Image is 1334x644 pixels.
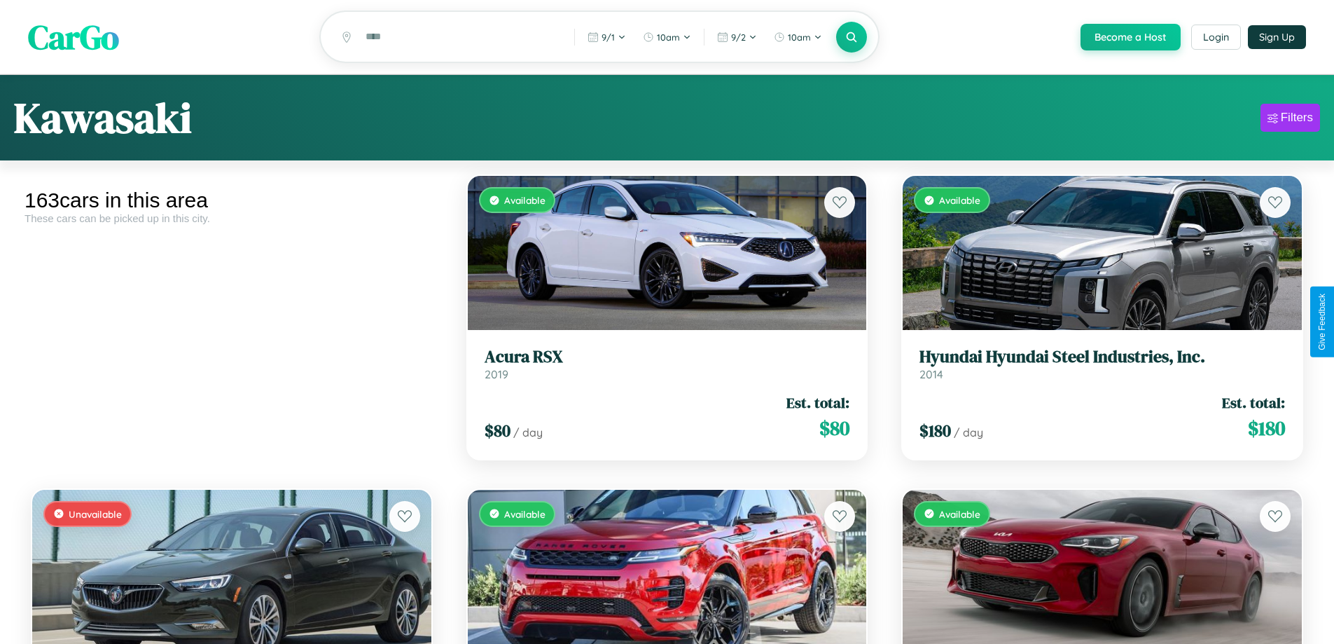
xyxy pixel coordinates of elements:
[919,347,1285,381] a: Hyundai Hyundai Steel Industries, Inc.2014
[1222,392,1285,413] span: Est. total:
[28,14,119,60] span: CarGo
[919,419,951,442] span: $ 180
[25,212,439,224] div: These cars can be picked up in this city.
[25,189,439,212] div: 163 cars in this area
[954,425,983,439] span: / day
[485,347,850,381] a: Acura RSX2019
[1260,104,1320,132] button: Filters
[485,419,510,442] span: $ 80
[1281,111,1313,125] div: Filters
[485,347,850,367] h3: Acura RSX
[657,32,680,43] span: 10am
[1081,24,1181,50] button: Become a Host
[602,32,615,43] span: 9 / 1
[504,194,546,206] span: Available
[710,26,764,48] button: 9/2
[14,89,192,146] h1: Kawasaki
[919,367,943,381] span: 2014
[939,508,980,520] span: Available
[513,425,543,439] span: / day
[581,26,633,48] button: 9/1
[69,508,122,520] span: Unavailable
[1248,25,1306,49] button: Sign Up
[788,32,811,43] span: 10am
[1248,414,1285,442] span: $ 180
[485,367,508,381] span: 2019
[731,32,746,43] span: 9 / 2
[1317,294,1327,350] div: Give Feedback
[767,26,829,48] button: 10am
[939,194,980,206] span: Available
[919,347,1285,367] h3: Hyundai Hyundai Steel Industries, Inc.
[819,414,849,442] span: $ 80
[504,508,546,520] span: Available
[636,26,698,48] button: 10am
[1191,25,1241,50] button: Login
[786,392,849,413] span: Est. total:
